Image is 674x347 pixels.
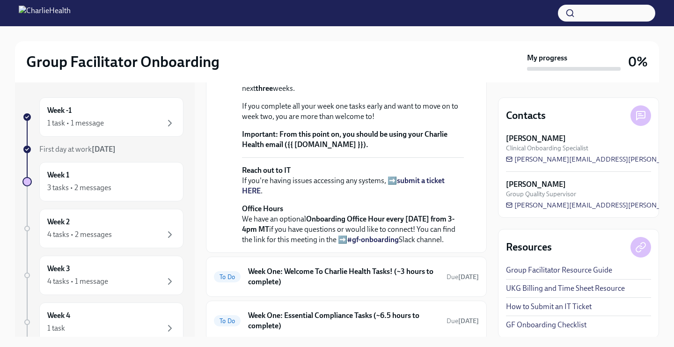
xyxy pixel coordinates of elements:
[22,97,183,137] a: Week -11 task • 1 message
[248,266,439,287] h6: Week One: Welcome To Charlie Health Tasks! (~3 hours to complete)
[214,265,479,289] a: To DoWeek One: Welcome To Charlie Health Tasks! (~3 hours to complete)Due[DATE]
[19,6,71,21] img: CharlieHealth
[214,317,241,325] span: To Do
[248,310,439,331] h6: Week One: Essential Compliance Tasks (~6.5 hours to complete)
[527,53,567,63] strong: My progress
[92,145,116,154] strong: [DATE]
[214,309,479,333] a: To DoWeek One: Essential Compliance Tasks (~6.5 hours to complete)Due[DATE]
[628,53,648,70] h3: 0%
[506,240,552,254] h4: Resources
[506,144,588,153] span: Clinical Onboarding Specialist
[458,273,479,281] strong: [DATE]
[242,166,291,175] strong: Reach out to IT
[242,130,278,139] strong: Important:
[47,217,70,227] h6: Week 2
[506,179,566,190] strong: [PERSON_NAME]
[506,283,625,294] a: UKG Billing and Time Sheet Resource
[506,302,592,312] a: How to Submit an IT Ticket
[506,133,566,144] strong: [PERSON_NAME]
[47,276,108,287] div: 4 tasks • 1 message
[447,317,479,325] span: Due
[242,165,464,196] p: If you're having issues accessing any systems, ➡️ .
[506,265,612,275] a: Group Facilitator Resource Guide
[47,105,72,116] h6: Week -1
[447,273,479,281] span: Due
[22,303,183,342] a: Week 41 task
[242,204,464,245] p: We have an optional if you have questions or would like to connect! You can find the link for thi...
[242,204,283,213] strong: Office Hours
[242,214,454,234] strong: Onboarding Office Hour every [DATE] from 3-4pm MT
[47,310,70,321] h6: Week 4
[26,52,220,71] h2: Group Facilitator Onboarding
[47,229,112,240] div: 4 tasks • 2 messages
[22,209,183,248] a: Week 24 tasks • 2 messages
[347,235,399,244] a: #gf-onboarding
[39,145,116,154] span: First day at work
[506,109,546,123] h4: Contacts
[47,264,70,274] h6: Week 3
[214,273,241,281] span: To Do
[506,190,576,199] span: Group Quality Supervisor
[47,183,111,193] div: 3 tasks • 2 messages
[47,323,65,333] div: 1 task
[47,170,69,180] h6: Week 1
[447,317,479,325] span: September 22nd, 2025 10:00
[256,84,273,93] strong: three
[22,162,183,201] a: Week 13 tasks • 2 messages
[22,144,183,155] a: First day at work[DATE]
[506,320,586,330] a: GF Onboarding Checklist
[47,118,104,128] div: 1 task • 1 message
[242,130,447,149] strong: From this point on, you should be using your Charlie Health email ({{ [DOMAIN_NAME] }}).
[242,101,464,122] p: If you complete all your week one tasks early and want to move on to week two, you are more than ...
[458,317,479,325] strong: [DATE]
[22,256,183,295] a: Week 34 tasks • 1 message
[447,273,479,281] span: September 22nd, 2025 10:00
